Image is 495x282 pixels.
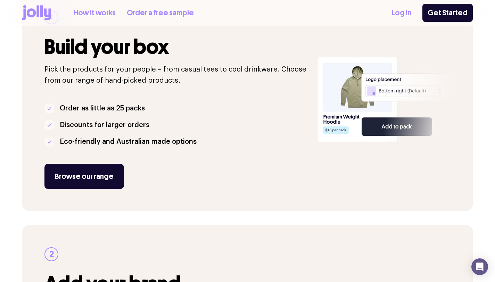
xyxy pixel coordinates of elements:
[44,35,309,58] h3: Build your box
[44,164,124,189] a: Browse our range
[73,7,116,19] a: How it works
[44,247,58,261] div: 2
[127,7,194,19] a: Order a free sample
[44,64,309,86] p: Pick the products for your people – from casual tees to cool drinkware. Choose from our range of ...
[392,7,411,19] a: Log In
[471,258,488,275] div: Open Intercom Messenger
[60,103,145,114] p: Order as little as 25 packs
[422,4,473,22] a: Get Started
[60,119,149,131] p: Discounts for larger orders
[60,136,197,147] p: Eco-friendly and Australian made options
